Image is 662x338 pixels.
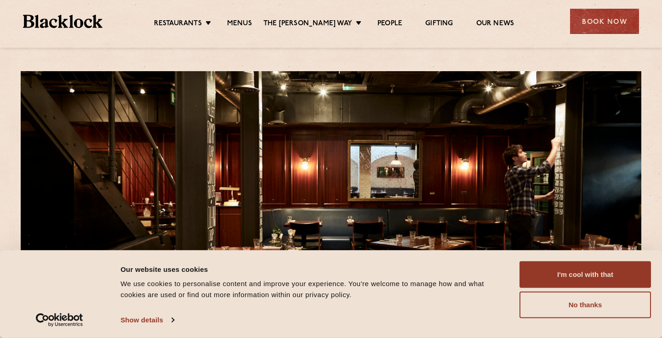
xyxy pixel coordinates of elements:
[120,313,174,327] a: Show details
[120,264,509,275] div: Our website uses cookies
[19,313,100,327] a: Usercentrics Cookiebot - opens in a new window
[570,9,639,34] div: Book Now
[263,19,352,28] a: The [PERSON_NAME] Way
[23,15,103,28] img: BL_Textured_Logo-footer-cropped.svg
[377,19,402,28] a: People
[519,292,651,318] button: No thanks
[120,278,509,300] div: We use cookies to personalise content and improve your experience. You're welcome to manage how a...
[425,19,453,28] a: Gifting
[154,19,202,28] a: Restaurants
[227,19,252,28] a: Menus
[476,19,514,28] a: Our News
[519,261,651,288] button: I'm cool with that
